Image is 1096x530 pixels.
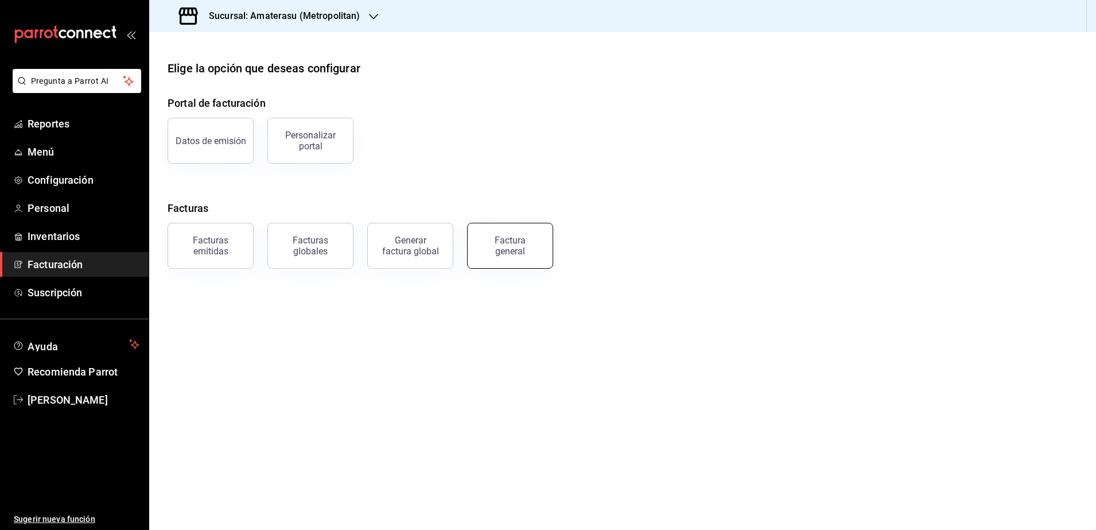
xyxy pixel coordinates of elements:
[28,229,139,244] span: Inventarios
[200,9,360,23] h3: Sucursal: Amaterasu (Metropolitan)
[168,223,254,269] button: Facturas emitidas
[382,235,439,257] div: Generar factura global
[28,116,139,131] span: Reportes
[176,136,246,146] div: Datos de emisión
[168,118,254,164] button: Datos de emisión
[28,257,139,272] span: Facturación
[31,75,123,87] span: Pregunta a Parrot AI
[8,83,141,95] a: Pregunta a Parrot AI
[275,235,346,257] div: Facturas globales
[14,513,139,525] span: Sugerir nueva función
[175,235,246,257] div: Facturas emitidas
[28,338,125,351] span: Ayuda
[367,223,453,269] button: Generar factura global
[28,144,139,160] span: Menú
[13,69,141,93] button: Pregunta a Parrot AI
[168,200,1078,216] h4: Facturas
[267,118,353,164] button: Personalizar portal
[481,235,539,257] div: Factura general
[28,392,139,408] span: [PERSON_NAME]
[28,172,139,188] span: Configuración
[28,285,139,300] span: Suscripción
[467,223,553,269] button: Factura general
[126,30,135,39] button: open_drawer_menu
[168,95,1078,111] h4: Portal de facturación
[168,60,360,77] div: Elige la opción que deseas configurar
[267,223,353,269] button: Facturas globales
[28,200,139,216] span: Personal
[275,130,346,152] div: Personalizar portal
[28,364,139,380] span: Recomienda Parrot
